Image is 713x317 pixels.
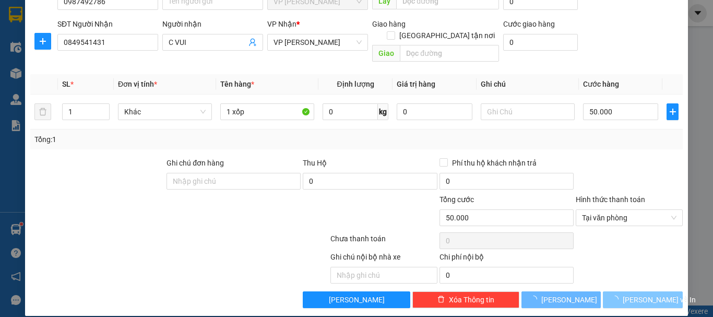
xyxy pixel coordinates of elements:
[220,80,254,88] span: Tên hàng
[481,103,575,120] input: Ghi Chú
[274,34,362,50] span: VP Ngọc Hồi
[167,159,224,167] label: Ghi chú đơn hàng
[123,12,171,25] b: Phú Quý
[58,26,237,39] li: 146 [GEOGRAPHIC_DATA], [GEOGRAPHIC_DATA]
[503,34,578,51] input: Cước giao hàng
[57,18,158,30] div: SĐT Người Nhận
[477,74,579,95] th: Ghi chú
[449,294,494,306] span: Xóa Thông tin
[35,37,51,45] span: plus
[58,39,237,52] li: Hotline: 19001874
[623,294,696,306] span: [PERSON_NAME] và In
[576,195,645,204] label: Hình thức thanh toán
[329,294,385,306] span: [PERSON_NAME]
[439,251,574,267] div: Chi phí nội bộ
[378,103,388,120] span: kg
[62,80,70,88] span: SL
[437,296,445,304] span: delete
[330,267,437,284] input: Nhập ghi chú
[503,20,555,28] label: Cước giao hàng
[162,18,263,30] div: Người nhận
[118,80,157,88] span: Đơn vị tính
[667,108,678,116] span: plus
[34,33,51,50] button: plus
[583,80,619,88] span: Cước hàng
[372,20,406,28] span: Giao hàng
[34,134,276,145] div: Tổng: 1
[303,159,327,167] span: Thu Hộ
[611,296,623,303] span: loading
[400,45,499,62] input: Dọc đường
[521,291,601,308] button: [PERSON_NAME]
[13,76,113,128] b: GỬI : VP [PERSON_NAME]
[337,80,374,88] span: Định lượng
[667,103,679,120] button: plus
[330,251,437,267] div: Ghi chú nội bộ nhà xe
[267,20,296,28] span: VP Nhận
[220,103,314,120] input: VD: Bàn, Ghế
[248,38,257,46] span: user-add
[582,210,676,226] span: Tại văn phòng
[98,54,196,67] b: Gửi khách hàng
[397,80,435,88] span: Giá trị hàng
[448,157,541,169] span: Phí thu hộ khách nhận trả
[395,30,499,41] span: [GEOGRAPHIC_DATA] tận nơi
[603,291,683,308] button: [PERSON_NAME] và In
[412,291,519,308] button: deleteXóa Thông tin
[541,294,597,306] span: [PERSON_NAME]
[124,104,206,120] span: Khác
[439,195,474,204] span: Tổng cước
[303,291,410,308] button: [PERSON_NAME]
[397,103,472,120] input: 0
[114,76,181,99] h1: VPHT1209250033
[372,45,400,62] span: Giao
[167,173,301,190] input: Ghi chú đơn hàng
[329,233,438,251] div: Chưa thanh toán
[530,296,541,303] span: loading
[34,103,51,120] button: delete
